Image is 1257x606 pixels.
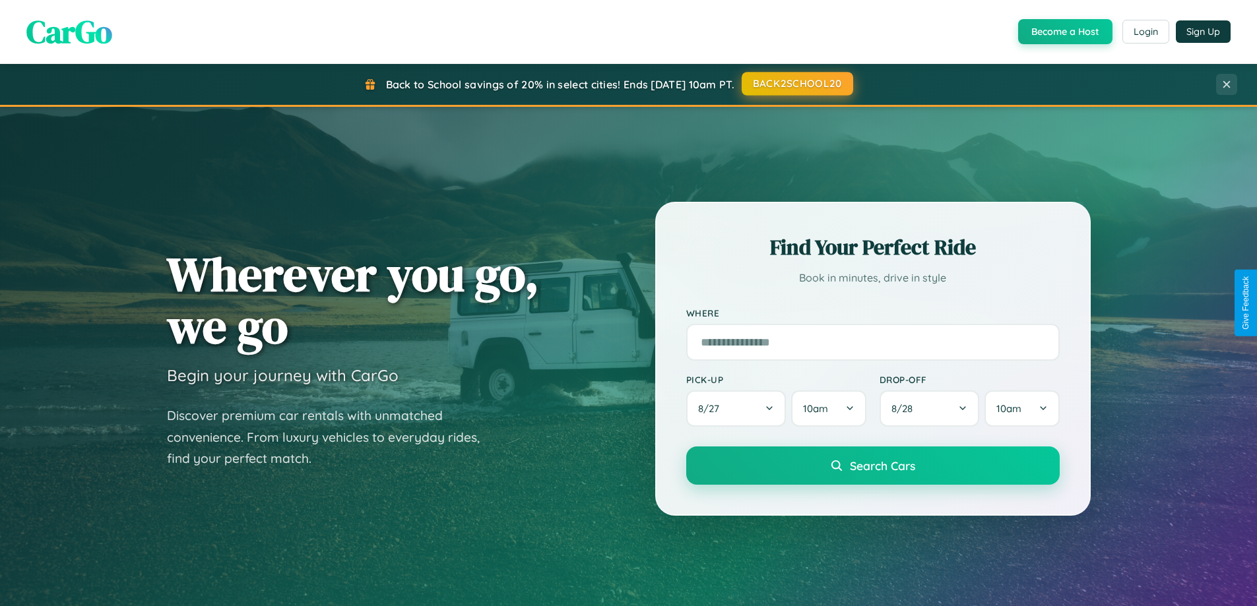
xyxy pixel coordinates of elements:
h2: Find Your Perfect Ride [686,233,1060,262]
span: CarGo [26,10,112,53]
button: Sign Up [1176,20,1231,43]
button: 10am [984,390,1059,427]
button: 10am [791,390,866,427]
p: Discover premium car rentals with unmatched convenience. From luxury vehicles to everyday rides, ... [167,405,497,470]
button: 8/27 [686,390,787,427]
h3: Begin your journey with CarGo [167,365,399,385]
label: Drop-off [880,374,1060,385]
span: 8 / 27 [698,402,726,415]
button: Become a Host [1018,19,1112,44]
button: Search Cars [686,446,1060,485]
div: Give Feedback [1241,276,1250,330]
p: Book in minutes, drive in style [686,268,1060,288]
button: 8/28 [880,390,980,427]
span: 10am [803,402,828,415]
button: BACK2SCHOOL20 [742,72,853,96]
button: Login [1122,20,1169,44]
label: Where [686,307,1060,318]
span: 8 / 28 [891,402,919,415]
h1: Wherever you go, we go [167,248,539,352]
span: 10am [996,402,1021,415]
span: Search Cars [850,458,915,473]
label: Pick-up [686,374,866,385]
span: Back to School savings of 20% in select cities! Ends [DATE] 10am PT. [386,78,734,91]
